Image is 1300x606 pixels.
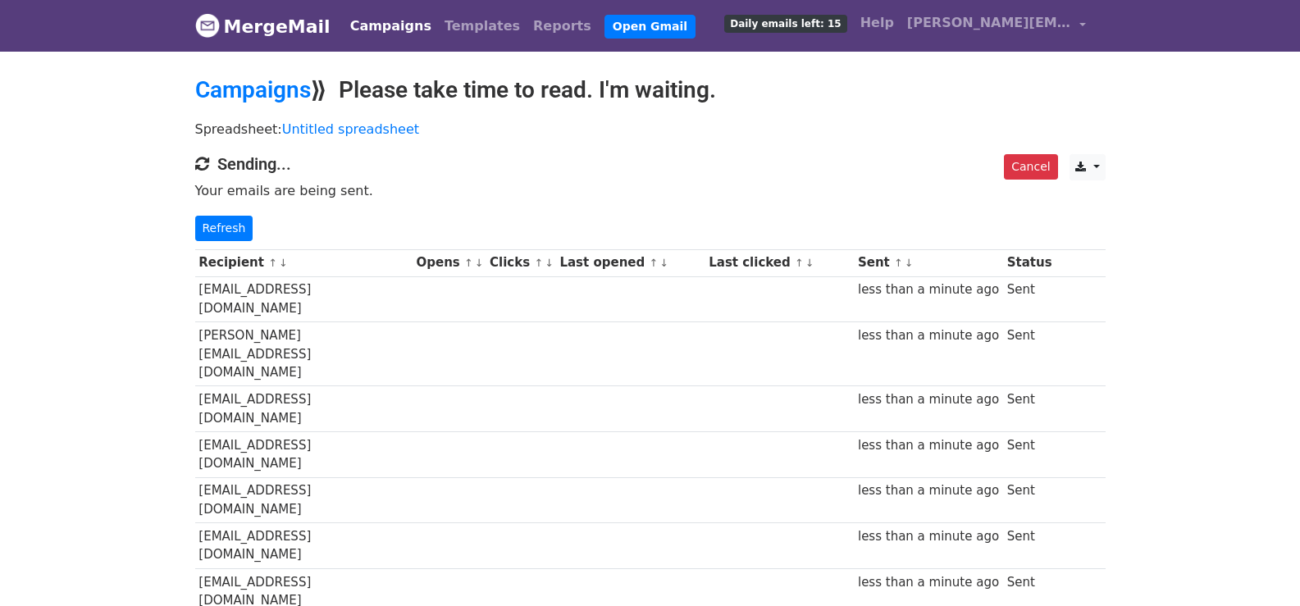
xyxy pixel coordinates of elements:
th: Last opened [556,249,705,276]
div: less than a minute ago [858,436,999,455]
a: Help [854,7,901,39]
a: Templates [438,10,527,43]
a: ↓ [659,257,668,269]
div: less than a minute ago [858,481,999,500]
a: Campaigns [195,76,311,103]
a: ↓ [905,257,914,269]
p: Your emails are being sent. [195,182,1106,199]
a: ↑ [268,257,277,269]
td: [EMAIL_ADDRESS][DOMAIN_NAME] [195,386,413,432]
a: ↑ [534,257,543,269]
td: Sent [1003,276,1056,322]
a: Untitled spreadsheet [282,121,419,137]
a: ↓ [475,257,484,269]
a: Reports [527,10,598,43]
td: [EMAIL_ADDRESS][DOMAIN_NAME] [195,431,413,477]
a: MergeMail [195,9,331,43]
td: [EMAIL_ADDRESS][DOMAIN_NAME] [195,477,413,523]
th: Last clicked [705,249,854,276]
a: Cancel [1004,154,1057,180]
a: Campaigns [344,10,438,43]
a: Daily emails left: 15 [718,7,853,39]
a: ↑ [649,257,658,269]
div: less than a minute ago [858,527,999,546]
a: Open Gmail [604,15,696,39]
th: Recipient [195,249,413,276]
th: Clicks [486,249,555,276]
td: Sent [1003,386,1056,432]
th: Status [1003,249,1056,276]
a: ↓ [805,257,814,269]
td: [EMAIL_ADDRESS][DOMAIN_NAME] [195,276,413,322]
p: Spreadsheet: [195,121,1106,138]
a: Refresh [195,216,253,241]
img: MergeMail logo [195,13,220,38]
a: ↑ [795,257,804,269]
div: less than a minute ago [858,573,999,592]
td: Sent [1003,523,1056,569]
a: ↑ [464,257,473,269]
span: [PERSON_NAME][EMAIL_ADDRESS][DOMAIN_NAME] [907,13,1071,33]
h2: ⟫ Please take time to read. I'm waiting. [195,76,1106,104]
td: [PERSON_NAME][EMAIL_ADDRESS][DOMAIN_NAME] [195,322,413,386]
div: less than a minute ago [858,326,999,345]
span: Daily emails left: 15 [724,15,846,33]
td: Sent [1003,431,1056,477]
th: Sent [854,249,1003,276]
td: Sent [1003,322,1056,386]
a: ↓ [545,257,554,269]
a: [PERSON_NAME][EMAIL_ADDRESS][DOMAIN_NAME] [901,7,1092,45]
a: ↑ [894,257,903,269]
div: less than a minute ago [858,390,999,409]
td: [EMAIL_ADDRESS][DOMAIN_NAME] [195,523,413,569]
a: ↓ [279,257,288,269]
th: Opens [413,249,486,276]
h4: Sending... [195,154,1106,174]
td: Sent [1003,477,1056,523]
div: less than a minute ago [858,280,999,299]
